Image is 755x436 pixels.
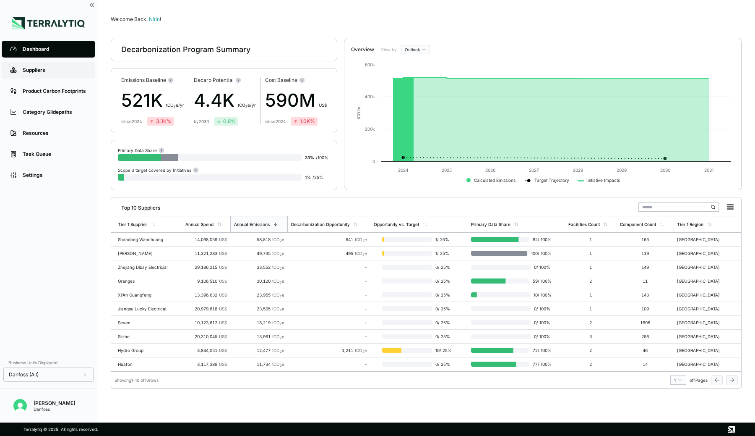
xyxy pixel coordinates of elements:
button: 1 [670,376,686,385]
div: 1 [568,306,614,311]
div: [GEOGRAPHIC_DATA] [677,251,731,256]
div: Hydro Group [118,348,172,353]
sub: 2 [280,308,282,312]
div: 23,505 [234,306,284,311]
div: 495 [291,251,367,256]
span: tCO e [272,292,284,297]
div: 3,844,051 [185,348,227,353]
div: 49,735 [234,251,284,256]
div: 119 [620,251,670,256]
text: Target Trajectory [534,178,569,183]
div: Primary Data Share [118,147,164,153]
span: tCO e [355,237,367,242]
span: US$ [219,306,227,311]
div: Decarbonization Program Summary [121,45,250,55]
div: [GEOGRAPHIC_DATA] [677,348,731,353]
div: since 2024 [265,119,286,124]
div: 163 [620,237,670,242]
div: Emissions Baseline [121,77,184,84]
div: 11,321,283 [185,251,227,256]
span: / 25 % [312,175,323,180]
div: 10,123,612 [185,320,227,325]
span: 0 / 25 % [432,306,454,311]
span: US$ [219,348,227,353]
span: tCO e [272,278,284,284]
sub: 2 [280,294,282,298]
sub: 2 [174,105,176,108]
span: 82 / 100 % [529,237,552,242]
div: [PERSON_NAME] [34,400,75,407]
span: 59 / 100 % [529,278,552,284]
div: 1 [568,292,614,297]
div: since 2024 [121,119,142,124]
div: Xi'An Guangfeng [118,292,172,297]
span: tCO e [355,348,367,353]
div: 20,310,045 [185,334,227,339]
span: of 1 Pages [690,378,708,383]
div: Jiangsu Lucky Electrical [118,306,172,311]
span: US$ [219,362,227,367]
span: 0 / 100 % [531,306,552,311]
span: 77 / 100 % [529,362,552,367]
div: 2 [568,320,614,325]
div: Scope 3 target covered by Initiatives [118,167,199,173]
div: - [291,334,367,339]
text: 2031 [704,168,713,173]
span: 0 / 25 % [432,334,454,339]
span: US$ [219,265,227,270]
text: 2024 [398,168,409,173]
div: [PERSON_NAME] [118,251,172,256]
div: 2 [568,362,614,367]
button: Outlook [401,45,430,54]
div: 2 [568,348,614,353]
text: 2030 [660,168,670,173]
span: Nitin [149,16,161,22]
span: 0 / 25 % [432,278,454,284]
span: 100 / 100 % [528,251,552,256]
div: Business Units Displayed [3,357,94,368]
span: tCO e [272,265,284,270]
span: tCO e [272,334,284,339]
div: Annual Spend [185,222,213,227]
span: US$ [219,278,227,284]
div: 46 [620,348,670,353]
div: 3 [568,334,614,339]
span: tCO e [272,362,284,367]
div: Showing 1 - 10 of 10 rows [115,378,159,383]
sub: 2 [245,105,247,108]
div: 9,106,510 [185,278,227,284]
div: 2 [568,278,614,284]
div: 1 [674,378,682,383]
button: Open user button [10,396,30,416]
div: 3,117,389 [185,362,227,367]
span: US$ [219,334,227,339]
div: [GEOGRAPHIC_DATA] [677,265,731,270]
div: 11 [620,278,670,284]
span: tCO e [272,320,284,325]
div: [GEOGRAPHIC_DATA] [677,292,731,297]
div: 1696 [620,320,670,325]
div: 641 [291,237,367,242]
span: US$ [319,102,327,108]
div: Cost Baseline [265,77,327,84]
span: 0 / 100 % [531,265,552,270]
div: 1 [568,265,614,270]
text: 0 [372,159,375,164]
div: 11,734 [234,362,284,367]
span: tCO e [272,251,284,256]
div: 109 [620,306,670,311]
span: US$ [219,292,227,297]
span: / 100 % [316,155,328,160]
div: - [291,278,367,284]
sub: 2 [280,253,282,257]
div: - [291,320,367,325]
div: 149 [620,265,670,270]
span: 0 / 100 % [531,320,552,325]
div: 14,098,059 [185,237,227,242]
text: Calculated Emissions [474,178,515,183]
div: Shandong Wanchuang [118,237,172,242]
text: Initiative Impacts [586,178,620,183]
div: Dashboard [23,46,87,53]
div: Decarb Potential [194,77,256,84]
sub: 2 [280,267,282,271]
